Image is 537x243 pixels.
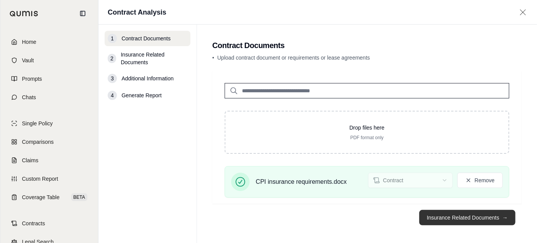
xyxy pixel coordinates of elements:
[10,11,38,17] img: Qumis Logo
[108,34,117,43] div: 1
[22,193,60,201] span: Coverage Table
[5,115,93,132] a: Single Policy
[5,215,93,232] a: Contracts
[5,133,93,150] a: Comparisons
[22,57,34,64] span: Vault
[122,35,171,42] span: Contract Documents
[108,54,116,63] div: 2
[22,138,53,146] span: Comparisons
[5,33,93,50] a: Home
[122,92,162,99] span: Generate Report
[108,91,117,100] div: 4
[5,189,93,206] a: Coverage TableBETA
[5,170,93,187] a: Custom Report
[108,7,166,18] h1: Contract Analysis
[502,214,508,221] span: →
[77,7,89,20] button: Collapse sidebar
[238,135,496,141] p: PDF format only
[212,40,522,51] h2: Contract Documents
[419,210,515,225] button: Insurance Related Documents→
[256,177,347,186] span: CPI insurance requirements.docx
[121,51,187,66] span: Insurance Related Documents
[22,75,42,83] span: Prompts
[5,70,93,87] a: Prompts
[5,52,93,69] a: Vault
[217,55,370,61] span: Upload contract document or requirements or lease agreements
[212,55,214,61] span: •
[122,75,173,82] span: Additional Information
[22,156,38,164] span: Claims
[108,74,117,83] div: 3
[22,220,45,227] span: Contracts
[22,38,36,46] span: Home
[71,193,87,201] span: BETA
[5,152,93,169] a: Claims
[22,175,58,183] span: Custom Report
[22,120,53,127] span: Single Policy
[5,89,93,106] a: Chats
[457,173,503,188] button: Remove
[238,124,496,131] p: Drop files here
[22,93,36,101] span: Chats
